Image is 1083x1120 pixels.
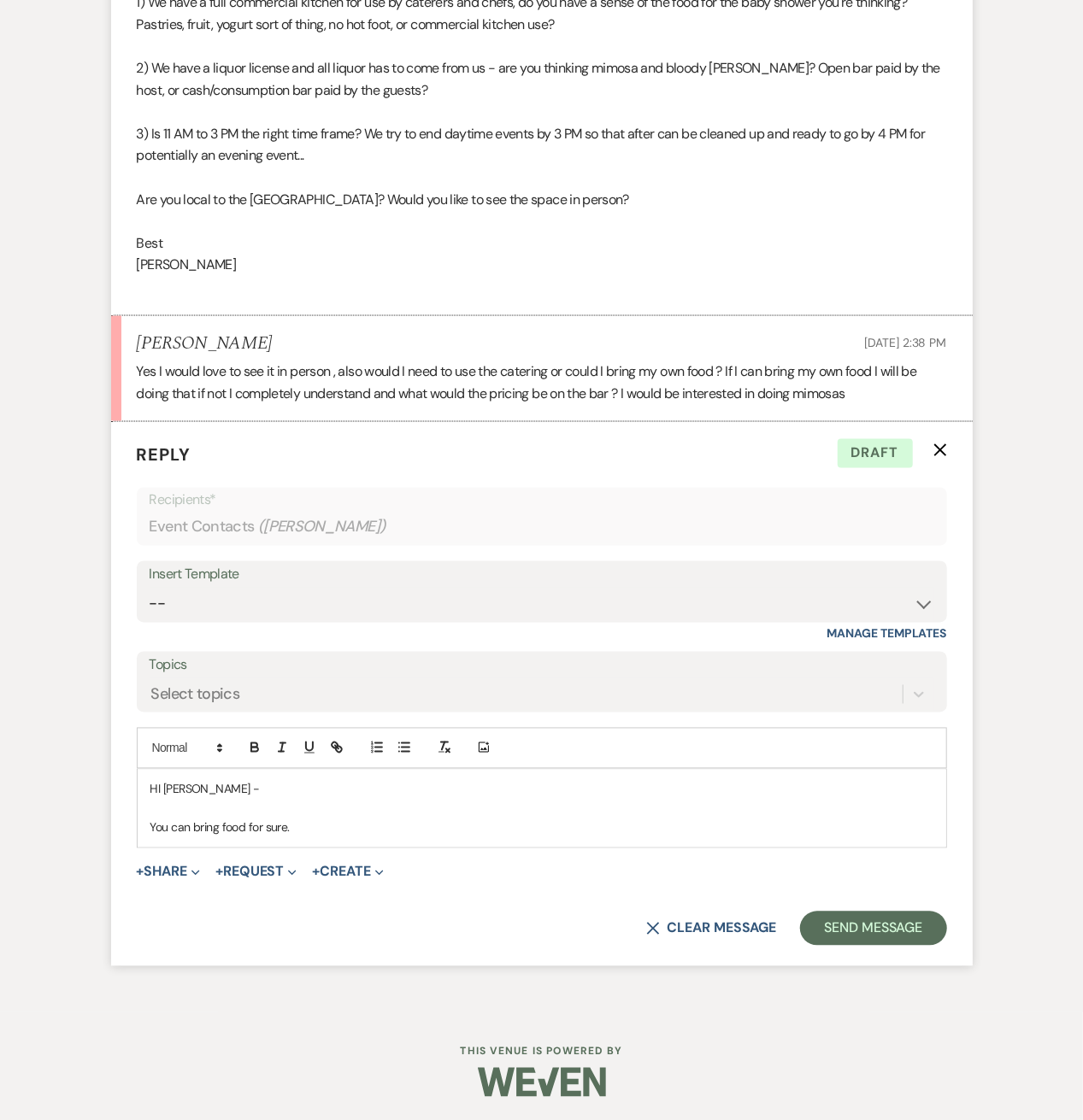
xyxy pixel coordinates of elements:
[150,511,934,544] div: Event Contacts
[137,333,273,355] h5: [PERSON_NAME]
[150,490,934,512] p: Recipients*
[478,1053,606,1112] img: Weven Logo
[137,232,947,255] p: Best
[137,254,947,276] p: [PERSON_NAME]
[150,563,934,588] div: Insert Template
[137,57,947,101] p: 2) We have a liquor license and all liquor has to come from us - are you thinking mimosa and bloo...
[137,361,947,404] p: Yes I would love to see it in person , also would I need to use the catering or could I bring my ...
[137,865,144,879] span: +
[137,444,191,466] span: Reply
[150,654,934,678] label: Topics
[312,865,383,879] button: Create
[151,683,240,706] div: Select topics
[827,626,947,642] a: Manage Templates
[215,865,223,879] span: +
[258,516,386,539] span: ( [PERSON_NAME] )
[864,335,946,350] span: [DATE] 2:38 PM
[800,912,946,946] button: Send Message
[137,865,201,879] button: Share
[150,818,933,837] p: You can bring food for sure.
[137,123,947,167] p: 3) Is 11 AM to 3 PM the right time frame? We try to end daytime events by 3 PM so that after can ...
[137,189,947,211] p: Are you local to the [GEOGRAPHIC_DATA]? Would you like to see the space in person?
[215,865,297,879] button: Request
[312,865,320,879] span: +
[838,439,913,468] span: Draft
[150,780,933,799] p: HI [PERSON_NAME] -
[646,922,776,935] button: Clear message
